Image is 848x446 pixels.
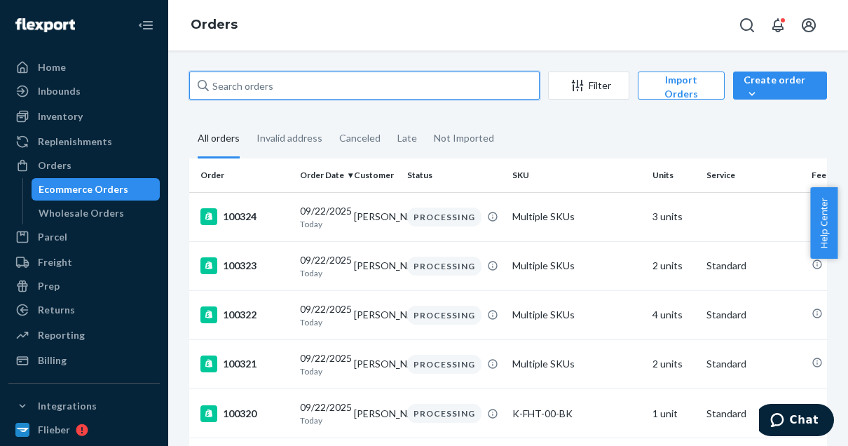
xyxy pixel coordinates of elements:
button: Open Search Box [733,11,761,39]
th: Order [189,158,294,192]
button: Import Orders [638,72,725,100]
div: Parcel [38,230,67,244]
div: Invalid address [257,120,322,156]
p: Standard [706,357,800,371]
th: Units [647,158,701,192]
div: Replenishments [38,135,112,149]
th: Order Date [294,158,348,192]
p: Today [300,267,343,279]
th: SKU [507,158,647,192]
a: Wholesale Orders [32,202,160,224]
div: Create order [744,73,816,101]
div: 09/22/2025 [300,400,343,426]
a: Reporting [8,324,160,346]
div: PROCESSING [407,355,481,374]
a: Inbounds [8,80,160,102]
div: All orders [198,120,240,158]
td: [PERSON_NAME] [348,389,402,438]
a: Parcel [8,226,160,248]
td: [PERSON_NAME] [348,339,402,388]
th: Status [402,158,507,192]
div: Freight [38,255,72,269]
div: Flieber [38,423,70,437]
td: [PERSON_NAME] [348,290,402,339]
div: PROCESSING [407,208,481,227]
div: 100324 [200,208,289,225]
td: 4 units [647,290,701,339]
div: Reporting [38,328,85,342]
p: Today [300,316,343,328]
td: 2 units [647,339,701,388]
a: Home [8,56,160,79]
th: Service [701,158,806,192]
button: Integrations [8,395,160,417]
button: Open notifications [764,11,792,39]
div: Home [38,60,66,74]
td: 1 unit [647,389,701,438]
button: Filter [548,72,629,100]
td: Multiple SKUs [507,192,647,241]
a: Orders [8,154,160,177]
div: Orders [38,158,71,173]
a: Returns [8,299,160,321]
div: 100320 [200,405,289,422]
div: PROCESSING [407,257,481,276]
td: Multiple SKUs [507,339,647,388]
a: Ecommerce Orders [32,178,160,201]
a: Freight [8,251,160,273]
p: Standard [706,308,800,322]
div: Inventory [38,109,83,123]
td: [PERSON_NAME] [348,192,402,241]
div: Customer [354,169,397,181]
div: Late [397,120,417,156]
td: [PERSON_NAME] [348,241,402,290]
div: 09/22/2025 [300,351,343,377]
div: PROCESSING [407,404,481,423]
div: Inbounds [38,84,81,98]
div: Ecommerce Orders [39,182,128,196]
div: K-FHT-00-BK [512,407,641,421]
p: Standard [706,407,800,421]
div: 09/22/2025 [300,302,343,328]
a: Billing [8,349,160,372]
p: Today [300,218,343,230]
a: Replenishments [8,130,160,153]
div: Returns [38,303,75,317]
a: Orders [191,17,238,32]
button: Open account menu [795,11,823,39]
div: Not Imported [434,120,494,156]
div: 100322 [200,306,289,323]
p: Today [300,365,343,377]
div: 100321 [200,356,289,372]
div: Canceled [339,120,381,156]
div: PROCESSING [407,306,481,325]
div: 100323 [200,257,289,274]
td: 2 units [647,241,701,290]
div: Wholesale Orders [39,206,124,220]
button: Close Navigation [132,11,160,39]
ol: breadcrumbs [179,5,249,46]
div: Integrations [38,399,97,413]
button: Help Center [810,187,837,259]
iframe: Opens a widget where you can chat to one of our agents [759,404,834,439]
div: Filter [549,79,629,93]
img: Flexport logo [15,18,75,32]
td: 3 units [647,192,701,241]
div: 09/22/2025 [300,204,343,230]
td: Multiple SKUs [507,241,647,290]
div: Prep [38,279,60,293]
p: Standard [706,259,800,273]
input: Search orders [189,72,540,100]
div: Billing [38,353,67,367]
a: Inventory [8,105,160,128]
p: Today [300,414,343,426]
td: Multiple SKUs [507,290,647,339]
a: Flieber [8,419,160,441]
a: Prep [8,275,160,297]
button: Create order [733,72,827,100]
div: 09/22/2025 [300,253,343,279]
